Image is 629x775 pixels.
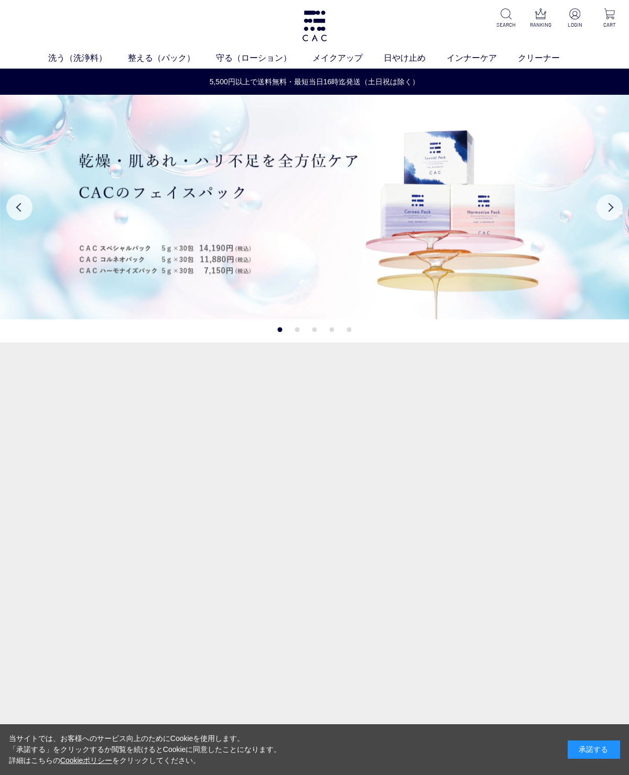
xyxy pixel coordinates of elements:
[564,8,586,29] a: LOGIN
[529,21,551,29] p: RANKING
[79,363,310,470] a: パックキャンペーン2+1 パックキャンペーン2+1 CAMPAIGNキャンペーン
[599,21,621,29] p: CART
[312,327,317,332] button: 3 of 5
[330,327,334,332] button: 4 of 5
[79,441,310,470] p: CAMPAIGN
[568,740,620,759] div: 承諾する
[301,10,328,41] img: logo
[1,76,628,87] a: 5,500円以上で送料無料・最短当日16時迄発送（土日祝は除く）
[599,8,621,29] a: CART
[128,52,216,64] a: 整える（パック）
[312,52,384,64] a: メイクアップ
[495,8,517,29] a: SEARCH
[174,457,215,466] span: キャンペーン
[9,733,281,766] div: 当サイトでは、お客様へのサービス向上のためにCookieを使用します。 「承諾する」をクリックするか閲覧を続けるとCookieに同意したことになります。 詳細はこちらの をクリックしてください。
[295,327,300,332] button: 2 of 5
[60,756,113,765] a: Cookieポリシー
[597,194,623,220] button: Next
[564,21,586,29] p: LOGIN
[347,327,352,332] button: 5 of 5
[518,52,581,64] a: クリーナー
[447,52,518,64] a: インナーケア
[278,327,283,332] button: 1 of 5
[216,52,312,64] a: 守る（ローション）
[529,8,551,29] a: RANKING
[384,52,447,64] a: 日やけ止め
[6,194,32,220] button: Previous
[495,21,517,29] p: SEARCH
[48,52,128,64] a: 洗う（洗浄料）
[79,363,310,442] img: パックキャンペーン2+1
